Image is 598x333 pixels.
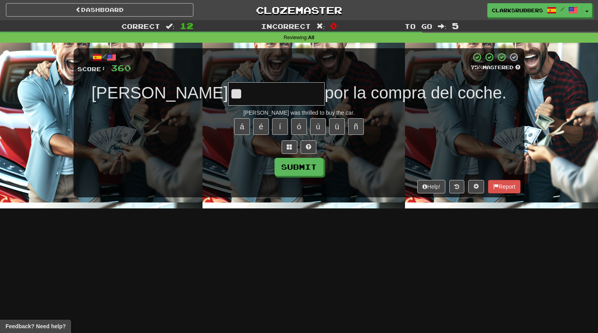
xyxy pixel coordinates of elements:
button: é [253,118,269,135]
span: Incorrect [261,22,311,30]
span: 12 [180,21,193,30]
span: Score: [78,66,106,72]
span: 75 % [471,64,483,70]
button: Submit [274,158,324,176]
span: To go [405,22,432,30]
span: por la compra del coche. [325,83,507,102]
span: [PERSON_NAME] [91,83,228,102]
strong: All [308,35,314,40]
span: 5 [452,21,459,30]
span: : [438,23,447,30]
button: á [234,118,250,135]
span: 0 [330,21,337,30]
div: [PERSON_NAME] was thrilled to buy the car. [78,109,520,117]
a: Dashboard [6,3,193,17]
span: : [166,23,174,30]
div: Mastered [471,64,520,71]
button: Round history (alt+y) [449,180,464,193]
button: Switch sentence to multiple choice alt+p [282,140,297,154]
span: / [560,6,564,12]
div: / [78,52,131,62]
button: í [272,118,288,135]
span: clarksrubbers [492,7,543,14]
span: Open feedback widget [6,322,66,330]
a: clarksrubbers / [487,3,582,17]
button: ñ [348,118,364,135]
button: ü [329,118,345,135]
span: Correct [121,22,160,30]
button: Report [488,180,520,193]
button: Single letter hint - you only get 1 per sentence and score half the points! alt+h [301,140,316,154]
button: ú [310,118,326,135]
span: : [316,23,325,30]
a: Clozemaster [205,3,393,17]
span: 360 [111,63,131,73]
button: ó [291,118,307,135]
button: Help! [417,180,445,193]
